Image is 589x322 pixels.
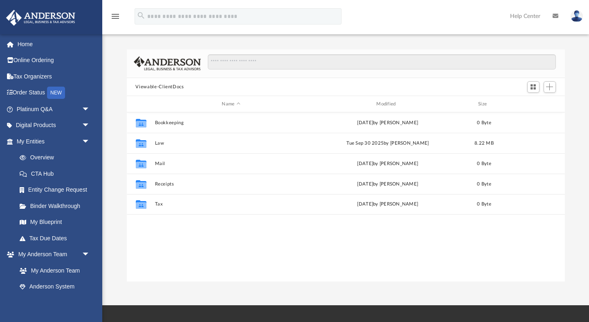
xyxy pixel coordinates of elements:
a: Order StatusNEW [6,85,102,101]
a: Tax Organizers [6,68,102,85]
div: NEW [47,87,65,99]
div: Tue Sep 30 2025 by [PERSON_NAME] [311,140,464,147]
span: arrow_drop_down [82,246,98,263]
span: 0 Byte [477,161,491,166]
div: [DATE] by [PERSON_NAME] [311,160,464,168]
a: Digital Productsarrow_drop_down [6,117,102,134]
div: Name [154,101,307,108]
span: arrow_drop_down [82,117,98,134]
span: arrow_drop_down [82,133,98,150]
span: 8.22 MB [474,141,494,145]
button: Bookkeeping [155,120,308,125]
div: Size [468,101,500,108]
a: Platinum Q&Aarrow_drop_down [6,101,102,117]
i: menu [110,11,120,21]
a: Home [6,36,102,52]
span: arrow_drop_down [82,101,98,118]
div: id [130,101,151,108]
span: 0 Byte [477,202,491,206]
a: Tax Due Dates [11,230,102,246]
button: Receipts [155,181,308,187]
span: 0 Byte [477,182,491,186]
a: menu [110,16,120,21]
div: [DATE] by [PERSON_NAME] [311,181,464,188]
button: Switch to Grid View [527,81,540,93]
span: 0 Byte [477,121,491,125]
button: Law [155,141,308,146]
button: Tax [155,202,308,207]
div: grid [127,112,565,282]
button: Mail [155,161,308,166]
a: My Anderson Team [11,262,94,279]
a: Overview [11,150,102,166]
img: User Pic [571,10,583,22]
img: Anderson Advisors Platinum Portal [4,10,78,26]
a: My Blueprint [11,214,98,230]
a: Entity Change Request [11,182,102,198]
div: [DATE] by [PERSON_NAME] [311,119,464,127]
div: Modified [311,101,464,108]
a: Anderson System [11,279,98,295]
input: Search files and folders [208,54,555,70]
div: [DATE] by [PERSON_NAME] [311,201,464,208]
i: search [137,11,146,20]
a: Online Ordering [6,52,102,69]
button: Viewable-ClientDocs [135,83,184,91]
a: Binder Walkthrough [11,198,102,214]
button: Add [544,81,556,93]
a: My Entitiesarrow_drop_down [6,133,102,150]
div: id [504,101,561,108]
a: My Anderson Teamarrow_drop_down [6,246,98,263]
a: CTA Hub [11,165,102,182]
